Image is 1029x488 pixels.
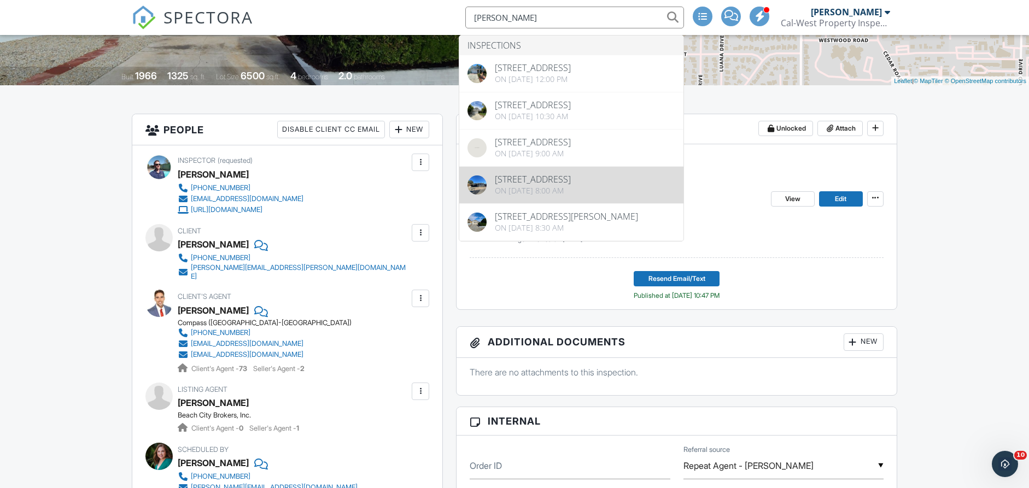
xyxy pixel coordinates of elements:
[495,138,571,146] div: [STREET_ADDRESS]
[296,424,299,432] strong: 1
[178,236,249,252] div: [PERSON_NAME]
[178,319,352,327] div: Compass ([GEOGRAPHIC_DATA]-[GEOGRAPHIC_DATA])
[459,167,683,203] a: [STREET_ADDRESS] On [DATE] 8:00 am
[191,364,249,373] span: Client's Agent -
[495,224,638,232] div: On [DATE] 8:30 am
[495,175,571,184] div: [STREET_ADDRESS]
[178,445,229,454] span: Scheduled By
[338,70,352,81] div: 2.0
[178,385,227,393] span: Listing Agent
[1014,451,1027,460] span: 10
[239,424,243,432] strong: 0
[467,175,487,195] img: cover.jpg
[844,333,884,351] div: New
[457,327,897,358] h3: Additional Documents
[191,472,250,481] div: [PHONE_NUMBER]
[459,130,683,166] a: [STREET_ADDRESS] On [DATE] 9:00 am
[467,101,487,120] img: cover.jpg
[495,75,571,84] div: On [DATE] 12:00 pm
[191,424,245,432] span: Client's Agent -
[178,395,249,411] div: [PERSON_NAME]
[135,70,157,81] div: 1966
[495,212,638,221] div: [STREET_ADDRESS][PERSON_NAME]
[467,64,487,83] img: cover.jpg
[467,213,487,232] img: data
[894,78,912,84] a: Leaflet
[465,7,684,28] input: Search everything...
[459,36,683,55] li: Inspections
[354,73,385,81] span: bathrooms
[178,455,249,471] div: [PERSON_NAME]
[389,121,429,138] div: New
[266,73,280,81] span: sq.ft.
[190,73,206,81] span: sq. ft.
[191,195,303,203] div: [EMAIL_ADDRESS][DOMAIN_NAME]
[300,364,305,373] strong: 2
[191,184,250,192] div: [PHONE_NUMBER]
[191,350,303,359] div: [EMAIL_ADDRESS][DOMAIN_NAME]
[218,156,253,164] span: (requested)
[811,7,882,17] div: [PERSON_NAME]
[132,114,442,145] h3: People
[290,70,296,81] div: 4
[191,339,303,348] div: [EMAIL_ADDRESS][DOMAIN_NAME]
[121,73,133,81] span: Built
[298,73,328,81] span: bedrooms
[470,460,502,472] label: Order ID
[178,338,343,349] a: [EMAIL_ADDRESS][DOMAIN_NAME]
[467,138,487,157] img: streetview
[178,292,231,301] span: Client's Agent
[239,364,247,373] strong: 73
[914,78,943,84] a: © MapTiler
[178,193,303,204] a: [EMAIL_ADDRESS][DOMAIN_NAME]
[132,5,156,30] img: The Best Home Inspection Software - Spectora
[178,156,215,164] span: Inspector
[495,186,571,195] div: On [DATE] 8:00 am
[683,445,730,455] label: Referral source
[495,101,571,109] div: [STREET_ADDRESS]
[945,78,1026,84] a: © OpenStreetMap contributors
[191,254,250,262] div: [PHONE_NUMBER]
[470,366,884,378] p: There are no attachments to this inspection.
[277,121,385,138] div: Disable Client CC Email
[457,407,897,436] h3: Internal
[459,92,683,129] a: [STREET_ADDRESS] On [DATE] 10:30 am
[781,17,890,28] div: Cal-West Property Inspections
[191,328,250,337] div: [PHONE_NUMBER]
[459,204,683,240] a: [STREET_ADDRESS][PERSON_NAME] On [DATE] 8:30 am
[495,112,571,121] div: On [DATE] 10:30 am
[178,204,303,215] a: [URL][DOMAIN_NAME]
[241,70,265,81] div: 6500
[191,205,262,214] div: [URL][DOMAIN_NAME]
[495,63,571,72] div: [STREET_ADDRESS]
[249,424,299,432] span: Seller's Agent -
[167,70,189,81] div: 1325
[178,327,343,338] a: [PHONE_NUMBER]
[495,149,571,158] div: On [DATE] 9:00 am
[178,263,409,281] a: [PERSON_NAME][EMAIL_ADDRESS][PERSON_NAME][DOMAIN_NAME]
[178,252,409,263] a: [PHONE_NUMBER]
[191,263,409,281] div: [PERSON_NAME][EMAIL_ADDRESS][PERSON_NAME][DOMAIN_NAME]
[178,349,343,360] a: [EMAIL_ADDRESS][DOMAIN_NAME]
[459,55,683,92] a: [STREET_ADDRESS] On [DATE] 12:00 pm
[132,15,253,38] a: SPECTORA
[178,471,358,482] a: [PHONE_NUMBER]
[163,5,253,28] span: SPECTORA
[253,364,305,373] span: Seller's Agent -
[178,411,299,420] div: Beach City Brokers, Inc.
[178,183,303,193] a: [PHONE_NUMBER]
[992,451,1018,477] iframe: Intercom live chat
[216,73,239,81] span: Lot Size
[178,227,201,235] span: Client
[891,77,1029,86] div: |
[178,166,249,183] div: [PERSON_NAME]
[178,302,249,319] div: [PERSON_NAME]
